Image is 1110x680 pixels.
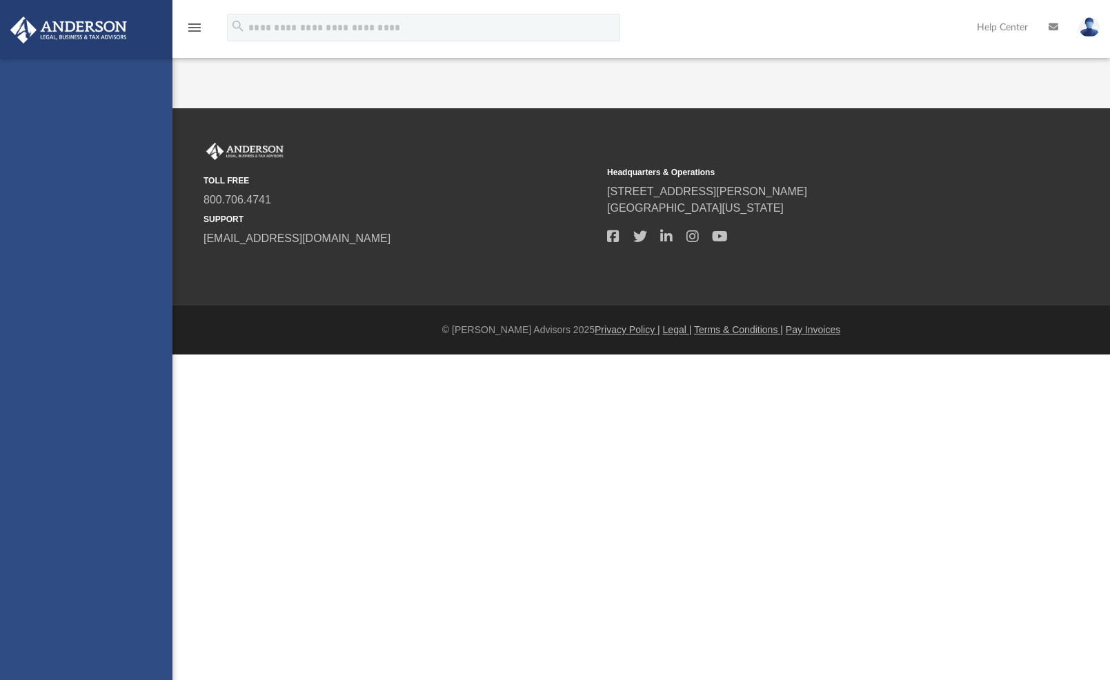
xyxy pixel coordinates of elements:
div: © [PERSON_NAME] Advisors 2025 [172,323,1110,337]
small: TOLL FREE [204,174,597,187]
i: menu [186,19,203,36]
img: User Pic [1079,17,1100,37]
img: Anderson Advisors Platinum Portal [204,143,286,161]
a: [GEOGRAPHIC_DATA][US_STATE] [607,202,784,214]
a: 800.706.4741 [204,194,271,206]
small: SUPPORT [204,213,597,226]
a: Legal | [663,324,692,335]
a: [EMAIL_ADDRESS][DOMAIN_NAME] [204,232,390,244]
a: menu [186,26,203,36]
a: Privacy Policy | [595,324,660,335]
img: Anderson Advisors Platinum Portal [6,17,131,43]
i: search [230,19,246,34]
a: Pay Invoices [786,324,840,335]
a: Terms & Conditions | [694,324,783,335]
small: Headquarters & Operations [607,166,1001,179]
a: [STREET_ADDRESS][PERSON_NAME] [607,186,807,197]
